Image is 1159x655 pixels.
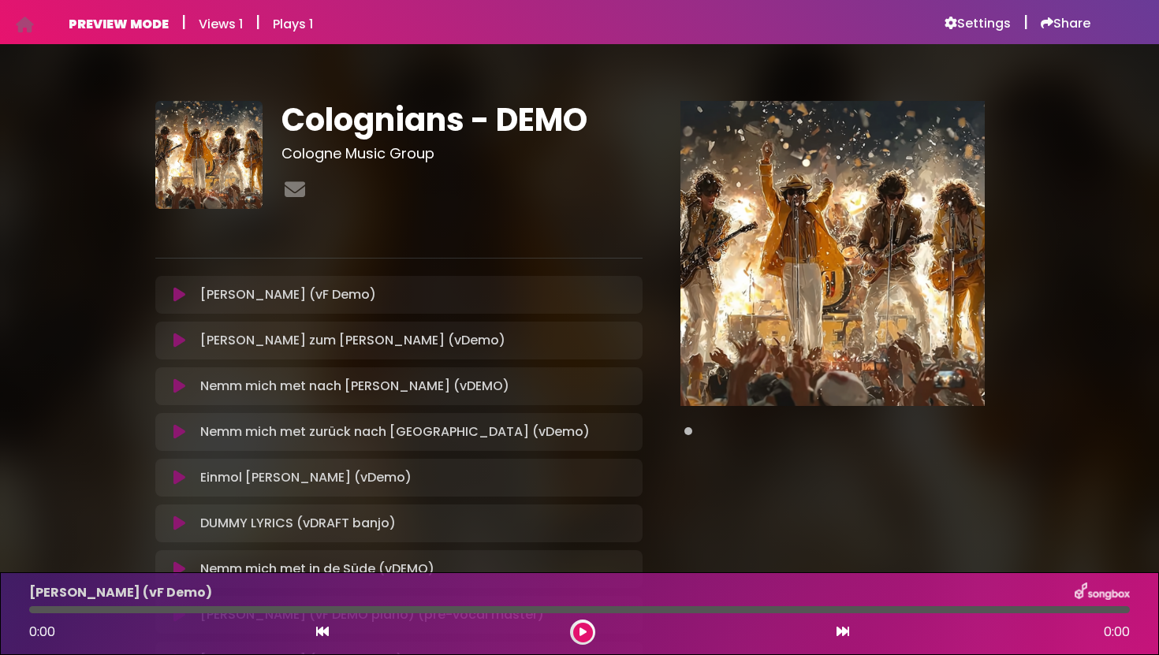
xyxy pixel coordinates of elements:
[29,623,55,641] span: 0:00
[181,13,186,32] h5: |
[200,560,434,579] p: Nemm mich met in de Süde (vDEMO)
[200,331,505,350] p: [PERSON_NAME] zum [PERSON_NAME] (vDemo)
[1104,623,1130,642] span: 0:00
[200,377,509,396] p: Nemm mich met nach [PERSON_NAME] (vDEMO)
[281,145,642,162] h3: Cologne Music Group
[1023,13,1028,32] h5: |
[680,101,985,405] img: Main Media
[29,583,212,602] p: [PERSON_NAME] (vF Demo)
[1041,16,1090,32] a: Share
[155,101,263,208] img: 7CvscnJpT4ZgYQDj5s5A
[281,101,642,139] h1: Colognians - DEMO
[1075,582,1130,603] img: songbox-logo-white.png
[200,468,412,487] p: Einmol [PERSON_NAME] (vDemo)
[200,422,590,441] p: Nemm mich met zurück nach [GEOGRAPHIC_DATA] (vDemo)
[200,285,376,304] p: [PERSON_NAME] (vF Demo)
[945,16,1011,32] a: Settings
[273,17,313,32] h6: Plays 1
[199,17,243,32] h6: Views 1
[69,17,169,32] h6: PREVIEW MODE
[255,13,260,32] h5: |
[200,514,396,533] p: DUMMY LYRICS (vDRAFT banjo)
